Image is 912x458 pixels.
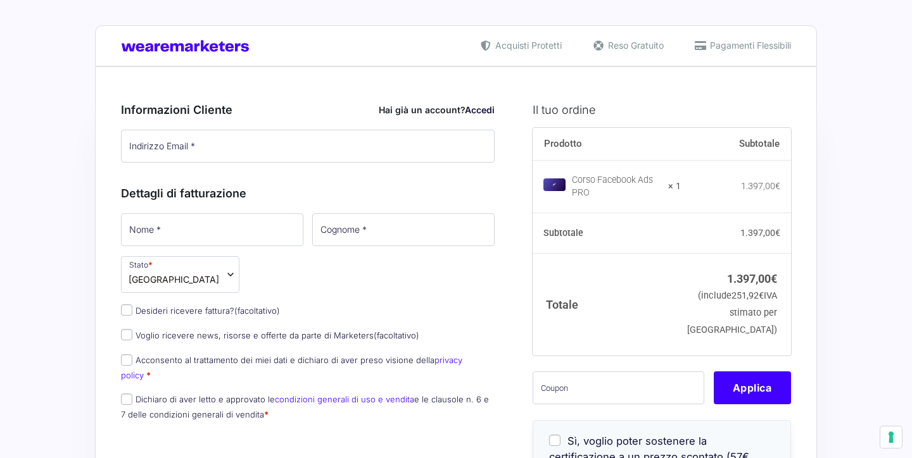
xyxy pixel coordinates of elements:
[379,103,495,116] div: Hai già un account?
[121,329,132,340] input: Voglio ricevere news, risorse e offerte da parte di Marketers(facoltativo)
[121,394,489,419] label: Dichiaro di aver letto e approvato le e le clausole n. 6 e 7 delle condizioni generali di vendita
[880,426,902,448] button: Le tue preferenze relative al consenso per le tecnologie di tracciamento
[759,290,764,301] span: €
[731,290,764,301] span: 251,92
[129,273,219,286] span: Italia
[775,228,780,238] span: €
[121,330,419,340] label: Voglio ricevere news, risorse e offerte da parte di Marketers
[533,128,681,161] th: Prodotto
[121,304,132,316] input: Desideri ricevere fattura?(facoltativo)
[533,253,681,355] th: Totale
[492,39,562,52] span: Acquisti Protetti
[543,178,566,191] img: Corso Facebook Ads PRO
[707,39,791,52] span: Pagamenti Flessibili
[533,213,681,254] th: Subtotale
[121,355,462,380] a: privacy policy
[727,272,777,285] bdi: 1.397,00
[681,128,791,161] th: Subtotale
[312,213,495,246] input: Cognome *
[374,330,419,340] span: (facoltativo)
[668,180,681,193] strong: × 1
[10,409,48,447] iframe: Customerly Messenger Launcher
[714,371,791,404] button: Applica
[121,185,495,202] h3: Dettagli di fatturazione
[121,393,132,405] input: Dichiaro di aver letto e approvato lecondizioni generali di uso e venditae le clausole n. 6 e 7 d...
[687,290,777,335] small: (include IVA stimato per [GEOGRAPHIC_DATA])
[234,306,280,316] span: (facoltativo)
[741,181,780,191] bdi: 1.397,00
[740,228,780,238] bdi: 1.397,00
[121,256,239,293] span: Stato
[121,354,132,366] input: Acconsento al trattamento dei miei dati e dichiaro di aver preso visione dellaprivacy policy
[465,104,495,115] a: Accedi
[121,101,495,118] h3: Informazioni Cliente
[121,213,303,246] input: Nome *
[605,39,664,52] span: Reso Gratuito
[549,435,560,446] input: Sì, voglio poter sostenere la certificazione a un prezzo scontato (57€ invece di 77€)
[275,394,414,404] a: condizioni generali di uso e vendita
[121,306,280,316] label: Desideri ricevere fattura?
[572,174,661,199] div: Corso Facebook Ads PRO
[533,101,791,118] h3: Il tuo ordine
[771,272,777,285] span: €
[775,181,780,191] span: €
[121,355,462,380] label: Acconsento al trattamento dei miei dati e dichiaro di aver preso visione della
[533,371,704,404] input: Coupon
[121,130,495,163] input: Indirizzo Email *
